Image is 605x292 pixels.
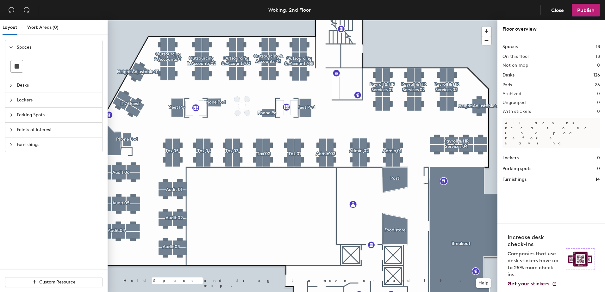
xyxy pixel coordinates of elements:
span: Points of Interest [17,123,98,137]
h2: 0 [597,63,600,68]
span: Custom Resource [39,279,76,285]
h1: 18 [596,43,600,50]
h1: Parking spots [502,165,531,172]
h1: Furnishings [502,176,527,183]
p: All desks need to be in a pod before saving [502,118,600,148]
h1: 0 [597,165,600,172]
p: Companies that use desk stickers have up to 25% more check-ins. [508,250,562,278]
span: collapsed [9,143,13,147]
h2: Archived [502,91,521,96]
span: collapsed [9,128,13,132]
h2: Not on map [502,63,528,68]
h1: 0 [597,155,600,161]
span: Get your stickers [508,281,549,287]
span: Desks [17,78,98,93]
span: undo [8,7,15,13]
span: expanded [9,46,13,49]
a: Get your stickers [508,281,557,287]
h2: Ungrouped [502,100,526,105]
span: Spaces [17,40,98,55]
span: Furnishings [17,137,98,152]
h2: 18 [596,54,600,59]
h1: Lockers [502,155,519,161]
h2: Pods [502,82,512,88]
div: Floor overview [502,25,600,33]
h2: 26 [595,82,600,88]
span: Layout [3,25,17,30]
h1: Desks [502,72,515,79]
button: Close [546,4,569,16]
span: Work Areas (0) [27,25,59,30]
h2: 0 [597,100,600,105]
h2: 0 [597,109,600,114]
h1: Spaces [502,43,518,50]
h2: 0 [597,91,600,96]
button: Custom Resource [5,277,103,287]
span: collapsed [9,83,13,87]
button: Undo (⌘ + Z) [5,4,18,16]
h2: On this floor [502,54,529,59]
span: collapsed [9,113,13,117]
span: Publish [577,7,595,13]
button: Redo (⌘ + ⇧ + Z) [20,4,33,16]
button: Help [476,278,491,288]
h1: 14 [596,176,600,183]
h2: With stickers [502,109,531,114]
h4: Increase desk check-ins [508,234,562,248]
div: Woking, 2nd Floor [268,6,311,14]
img: Sticker logo [566,248,595,270]
h1: 126 [593,72,600,79]
button: Publish [572,4,600,16]
span: Parking Spots [17,108,98,122]
span: Lockers [17,93,98,107]
span: Close [551,7,564,13]
span: collapsed [9,98,13,102]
